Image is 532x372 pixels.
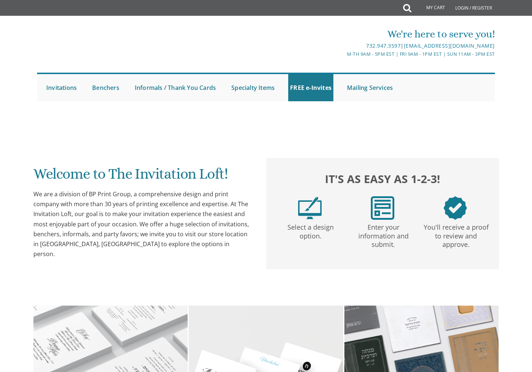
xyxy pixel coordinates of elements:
[33,189,251,259] div: We are a division of BP Print Group, a comprehensive design and print company with more than 30 y...
[298,196,322,220] img: step1.png
[345,74,395,101] a: Mailing Services
[90,74,121,101] a: Benchers
[276,220,345,241] p: Select a design option.
[348,220,418,249] p: Enter your information and submit.
[190,41,495,50] div: |
[44,74,79,101] a: Invitations
[371,196,394,220] img: step2.png
[133,74,218,101] a: Informals / Thank You Cards
[421,220,491,249] p: You'll receive a proof to review and approve.
[33,166,251,187] h1: Welcome to The Invitation Loft!
[274,171,492,187] h2: It's as easy as 1-2-3!
[288,74,333,101] a: FREE e-Invites
[404,42,495,49] a: [EMAIL_ADDRESS][DOMAIN_NAME]
[410,1,450,15] a: My Cart
[444,196,467,220] img: step3.png
[190,27,495,41] div: We're here to serve you!
[229,74,276,101] a: Specialty Items
[366,42,401,49] a: 732.947.3597
[190,50,495,58] div: M-Th 9am - 5pm EST | Fri 9am - 1pm EST | Sun 11am - 3pm EST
